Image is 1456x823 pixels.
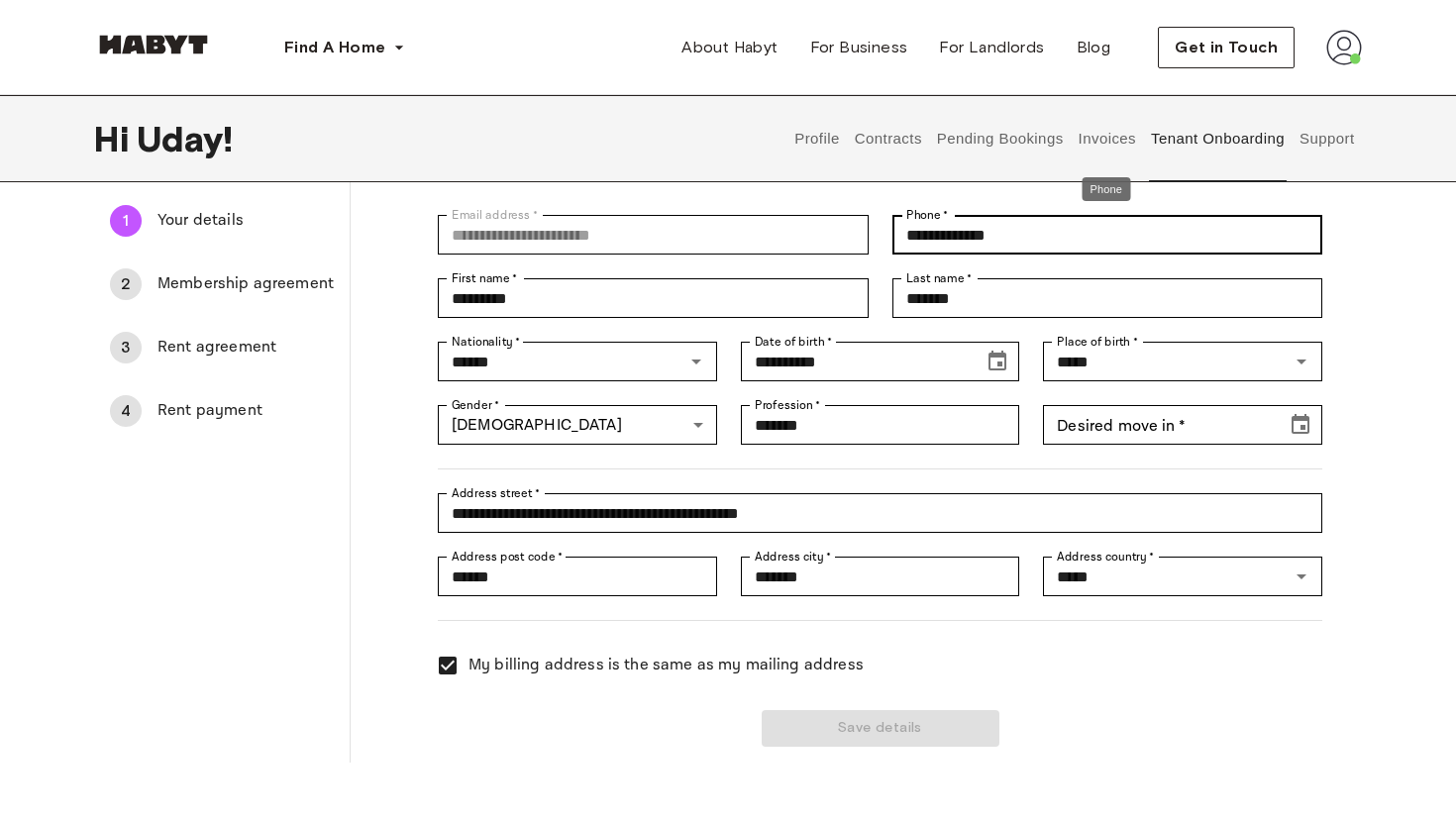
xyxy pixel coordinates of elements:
[906,206,949,224] label: Phone
[1083,177,1131,202] div: Phone
[452,548,563,566] label: Address post code
[787,95,1362,182] div: user profile tabs
[741,557,1020,596] div: Address city
[157,399,334,423] span: Rent payment
[1281,405,1320,445] button: Choose date
[681,36,778,59] span: About Habyt
[682,348,710,375] button: Open
[157,336,334,360] span: Rent agreement
[110,332,142,363] div: 3
[94,387,350,435] div: 4Rent payment
[110,395,142,427] div: 4
[452,396,499,414] label: Gender
[284,36,385,59] span: Find A Home
[110,205,142,237] div: 1
[939,36,1044,59] span: For Landlords
[978,342,1017,381] button: Choose date, selected date is May 3, 2002
[1061,28,1127,67] a: Blog
[1288,348,1315,375] button: Open
[852,95,924,182] button: Contracts
[94,197,350,245] div: 1Your details
[94,118,137,159] span: Hi
[137,118,233,159] span: Uday !
[1326,30,1362,65] img: avatar
[1297,95,1357,182] button: Support
[1057,548,1155,566] label: Address country
[1077,36,1111,59] span: Blog
[1057,333,1138,351] label: Place of birth
[438,405,717,445] div: [DEMOGRAPHIC_DATA]
[110,268,142,300] div: 2
[892,278,1322,318] div: Last name
[755,548,831,566] label: Address city
[452,206,538,224] label: Email address
[452,333,521,351] label: Nationality
[755,333,832,351] label: Date of birth
[892,215,1322,255] div: Phone
[94,35,213,54] img: Habyt
[1149,95,1288,182] button: Tenant Onboarding
[1076,95,1138,182] button: Invoices
[94,324,350,371] div: 3Rent agreement
[741,405,1020,445] div: Profession
[906,269,973,287] label: Last name
[438,215,868,255] div: Email address
[934,95,1066,182] button: Pending Bookings
[452,269,518,287] label: First name
[94,260,350,308] div: 2Membership agreement
[792,95,843,182] button: Profile
[438,278,868,318] div: First name
[810,36,908,59] span: For Business
[438,493,1322,533] div: Address street
[452,484,541,502] label: Address street
[666,28,793,67] a: About Habyt
[1175,36,1278,59] span: Get in Touch
[923,28,1060,67] a: For Landlords
[438,557,717,596] div: Address post code
[755,396,821,414] label: Profession
[1158,27,1295,68] button: Get in Touch
[268,28,421,67] button: Find A Home
[1288,563,1315,590] button: Open
[468,654,864,677] span: My billing address is the same as my mailing address
[794,28,924,67] a: For Business
[157,209,334,233] span: Your details
[157,272,334,296] span: Membership agreement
